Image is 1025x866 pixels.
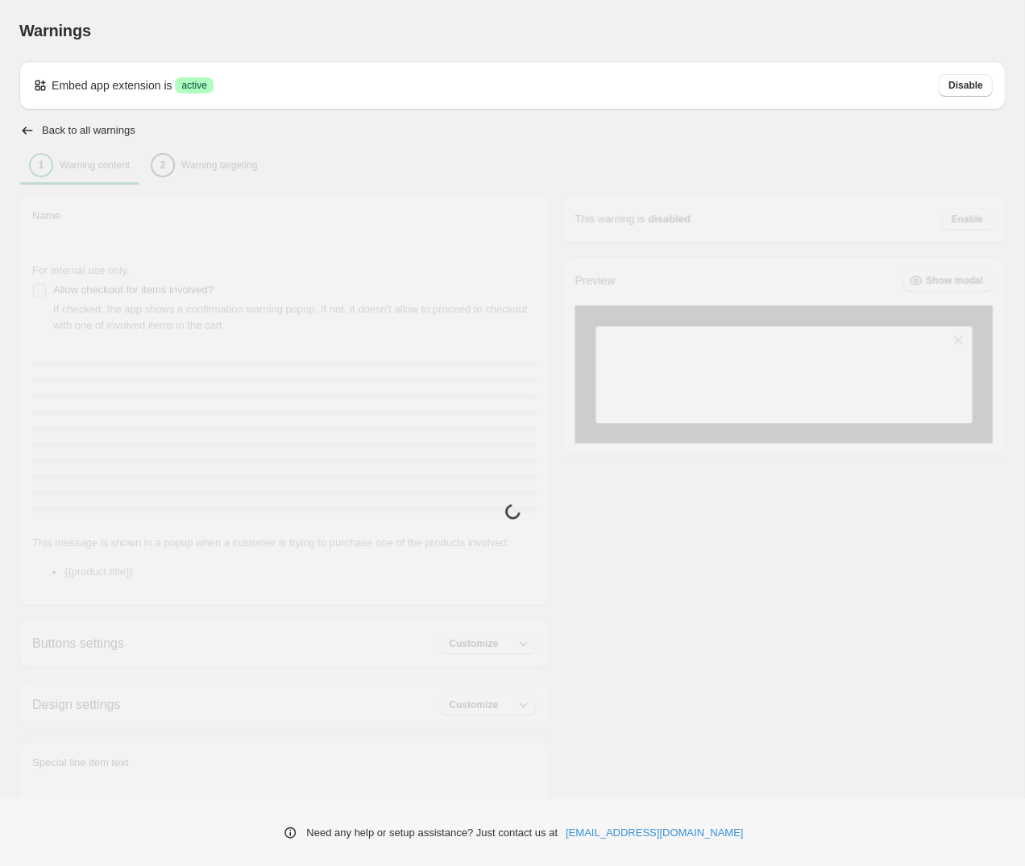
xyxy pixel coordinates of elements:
a: [EMAIL_ADDRESS][DOMAIN_NAME] [566,824,743,840]
span: active [181,79,206,92]
h2: Back to all warnings [42,124,135,137]
span: Warnings [19,22,91,39]
p: Embed app extension is [52,77,172,93]
button: Disable [938,74,992,97]
span: Disable [948,79,982,92]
